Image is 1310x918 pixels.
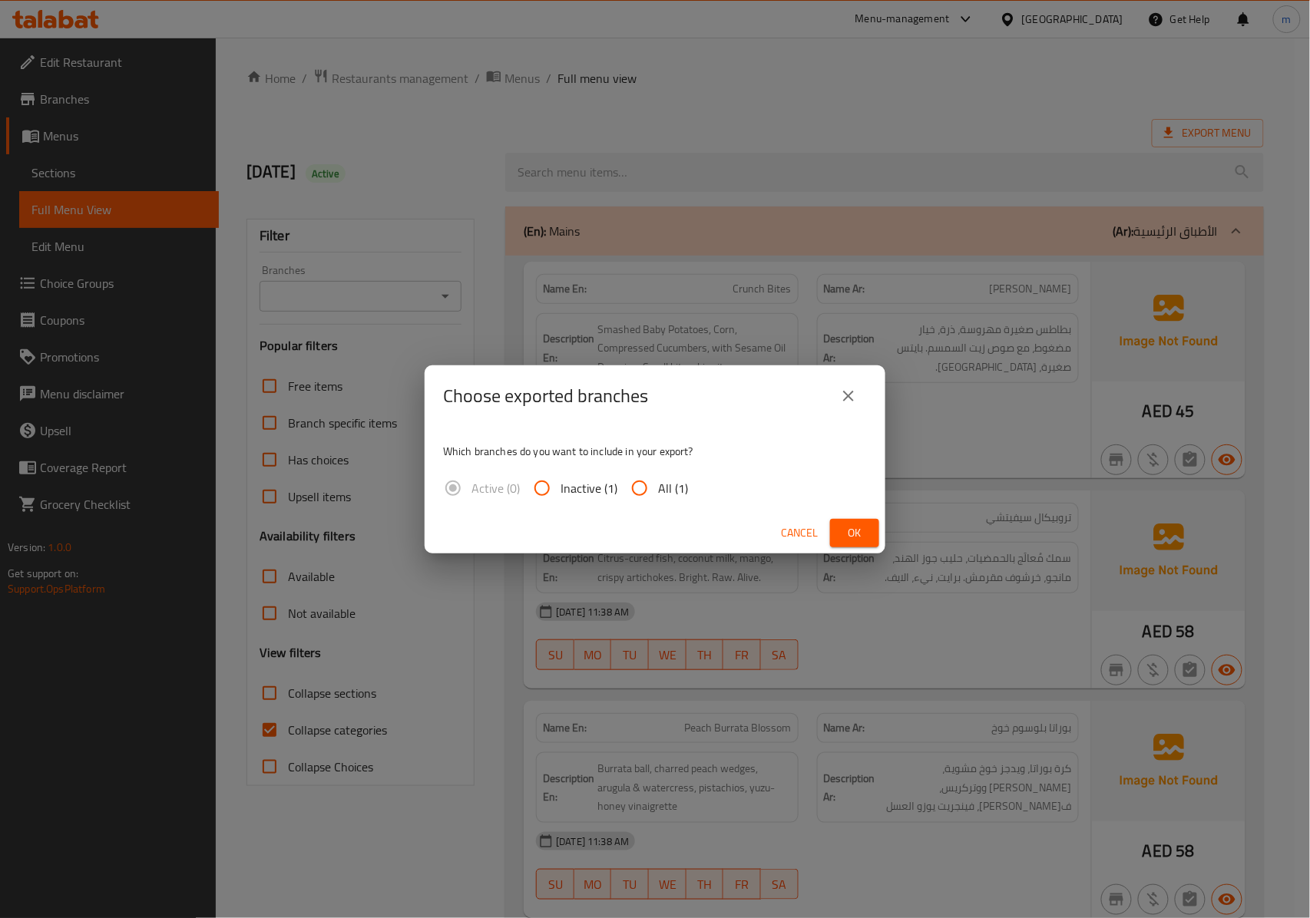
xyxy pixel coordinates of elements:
span: All (1) [658,479,688,497]
button: Ok [830,519,879,547]
span: Inactive (1) [561,479,617,497]
span: Ok [842,523,867,543]
h2: Choose exported branches [443,384,648,408]
button: Cancel [775,519,824,547]
p: Which branches do you want to include in your export? [443,444,867,459]
span: Cancel [781,523,818,543]
button: close [830,378,867,414]
span: Active (0) [471,479,520,497]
